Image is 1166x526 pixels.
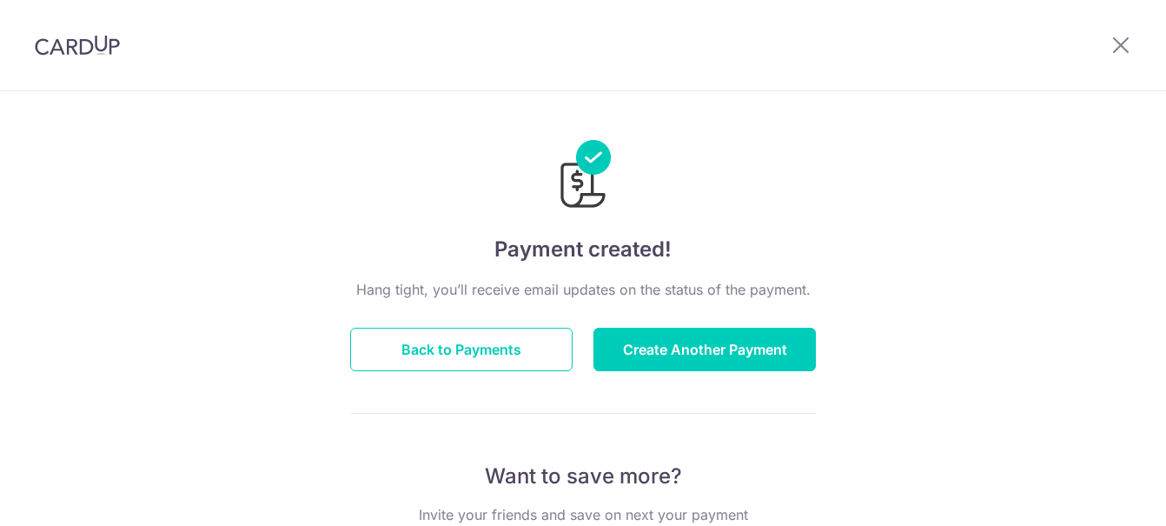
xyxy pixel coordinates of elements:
[350,504,816,525] p: Invite your friends and save on next your payment
[593,328,816,371] button: Create Another Payment
[35,35,120,56] img: CardUp
[350,279,816,300] p: Hang tight, you’ll receive email updates on the status of the payment.
[350,328,573,371] button: Back to Payments
[350,463,816,490] p: Want to save more?
[350,234,816,265] h4: Payment created!
[555,140,611,213] img: Payments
